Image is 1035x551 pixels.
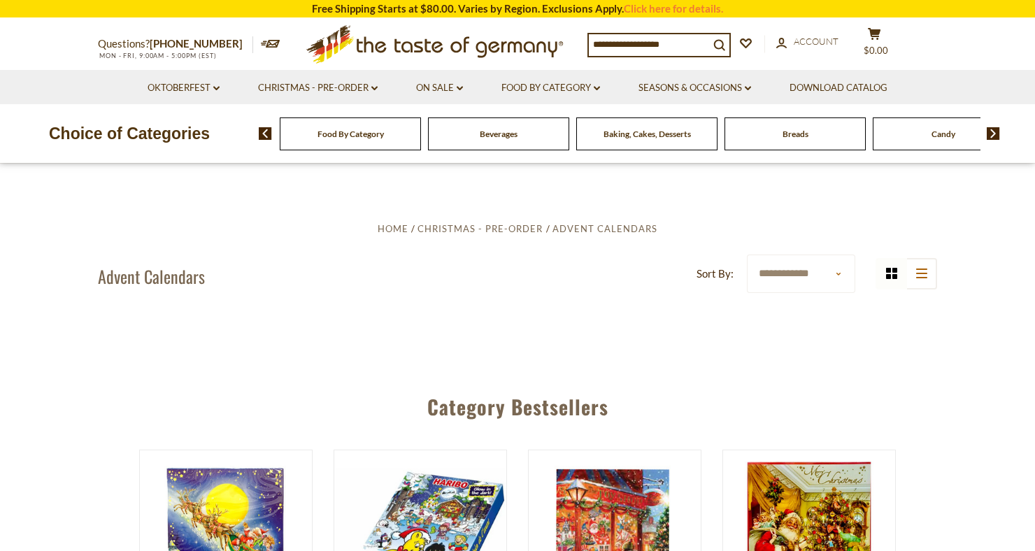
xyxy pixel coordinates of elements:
a: Advent Calendars [552,223,657,234]
a: Baking, Cakes, Desserts [604,129,691,139]
a: Christmas - PRE-ORDER [258,80,378,96]
a: Food By Category [317,129,384,139]
a: Click here for details. [624,2,723,15]
a: Seasons & Occasions [638,80,751,96]
button: $0.00 [853,27,895,62]
a: Candy [931,129,955,139]
img: next arrow [987,127,1000,140]
a: Breads [783,129,808,139]
span: Account [794,36,838,47]
span: MON - FRI, 9:00AM - 5:00PM (EST) [98,52,217,59]
p: Questions? [98,35,253,53]
span: $0.00 [864,45,888,56]
a: Oktoberfest [148,80,220,96]
img: previous arrow [259,127,272,140]
a: Food By Category [501,80,600,96]
a: Home [378,223,408,234]
a: Christmas - PRE-ORDER [417,223,543,234]
a: Account [776,34,838,50]
a: [PHONE_NUMBER] [150,37,243,50]
div: Category Bestsellers [31,375,1004,432]
a: Download Catalog [790,80,887,96]
a: On Sale [416,80,463,96]
a: Beverages [480,129,517,139]
h1: Advent Calendars [98,266,205,287]
label: Sort By: [697,265,734,282]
